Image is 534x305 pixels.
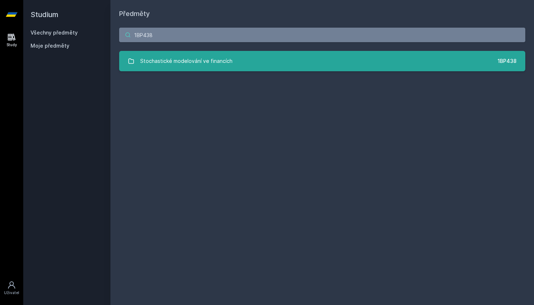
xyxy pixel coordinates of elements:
a: Všechny předměty [31,29,78,36]
span: Moje předměty [31,42,69,49]
a: Uživatel [1,277,22,299]
a: Study [1,29,22,51]
input: Název nebo ident předmětu… [119,28,525,42]
div: Stochastické modelování ve financích [140,54,232,68]
a: Stochastické modelování ve financích 1BP438 [119,51,525,71]
div: Uživatel [4,290,19,296]
div: Study [7,42,17,48]
div: 1BP438 [498,57,517,65]
h1: Předměty [119,9,525,19]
